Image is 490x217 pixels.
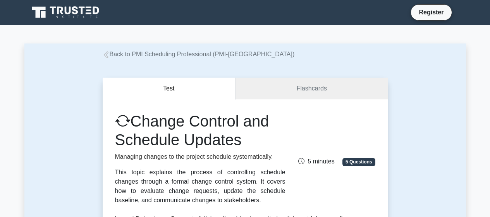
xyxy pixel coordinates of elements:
div: This topic explains the process of controlling schedule changes through a formal change control s... [115,168,285,205]
span: 5 minutes [298,158,334,165]
a: Back to PMI Scheduling Professional (PMI-[GEOGRAPHIC_DATA]) [103,51,295,57]
a: Register [414,7,448,17]
a: Flashcards [236,78,387,100]
span: 5 Questions [342,158,375,166]
p: Managing changes to the project schedule systematically. [115,152,285,161]
h1: Change Control and Schedule Updates [115,112,285,149]
button: Test [103,78,236,100]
